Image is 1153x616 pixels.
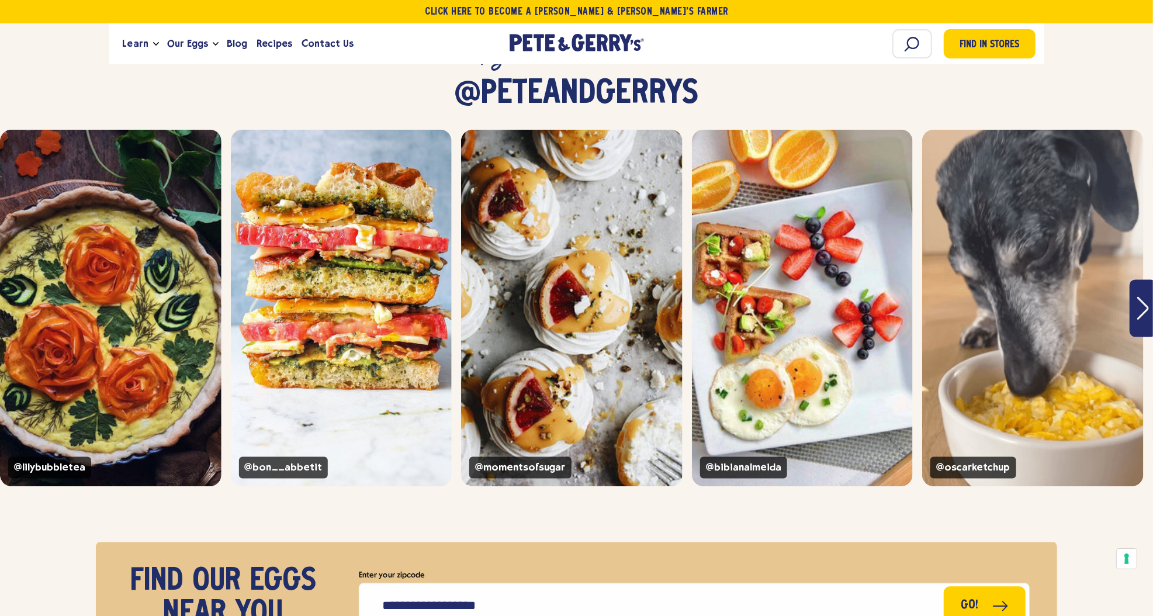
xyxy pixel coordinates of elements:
[461,130,683,487] a: swirled icing sweets with a slice of fruit on top pete and gerry's organic eggs @momentsofsugar
[455,77,699,112] span: @peteandgerrys
[162,28,213,60] a: Our Eggs
[227,36,247,51] span: Blog
[700,457,787,479] span: @bibianalmeida
[302,36,354,51] span: Contact Us
[222,28,252,60] a: Blog
[167,36,208,51] span: Our Eggs
[8,457,91,479] span: @lilybubbletea
[944,29,1036,58] a: Find in Stores
[231,130,452,487] div: slide 2 of 14
[692,130,913,487] a: Waffles, dragonflies made of fruit, and two sunny-side-up eggs pete and gerry's organic eggs @bib...
[930,457,1016,479] span: @oscarketchup
[239,457,328,479] span: @bon__abbetit
[892,29,932,58] input: Search
[960,37,1019,53] span: Find in Stores
[922,130,1144,487] div: slide 5 of 14
[359,569,1029,583] label: Enter your zipcode
[1117,549,1137,569] button: Your consent preferences for tracking technologies
[257,36,292,51] span: Recipes
[123,36,148,51] span: Learn
[922,130,1144,487] a: A dog sniffing a bowl of cheesy eggs pete and gerry's organic eggs @oscarketchup
[469,457,571,479] span: @momentsofsugar
[252,28,297,60] a: Recipes
[461,130,683,487] div: slide 3 of 14
[153,42,159,46] button: Open the dropdown menu for Learn
[118,28,153,60] a: Learn
[231,130,452,487] a: stacked sandwich with egg tomato pesto pete and gerry's organic eggs @bon__abbetit
[297,28,358,60] a: Contact Us
[213,42,219,46] button: Open the dropdown menu for Our Eggs
[692,130,913,487] div: slide 4 of 14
